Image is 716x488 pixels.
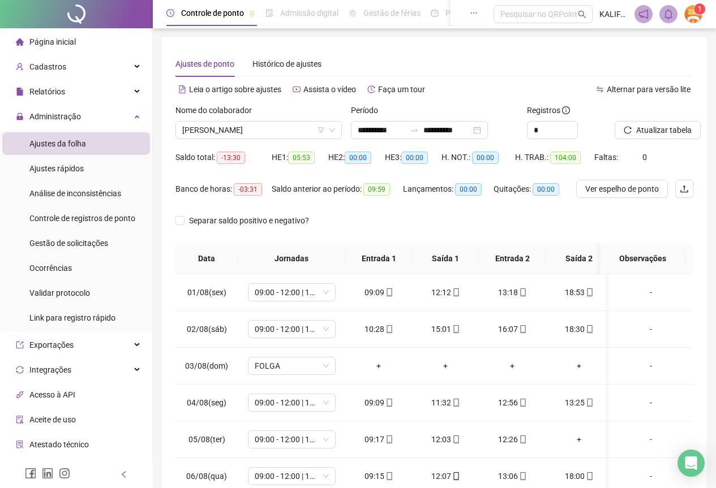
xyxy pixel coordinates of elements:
div: + [488,360,537,372]
span: linkedin [42,468,53,479]
span: audit [16,416,24,424]
span: Página inicial [29,37,76,46]
div: 18:30 [555,323,603,335]
span: Leia o artigo sobre ajustes [189,85,281,94]
span: 04/08(seg) [187,398,226,407]
span: Gestão de férias [363,8,421,18]
th: Jornadas [238,243,345,274]
span: reload [624,126,632,134]
span: 09:00 - 12:00 | 13:00 - 17:20 [255,468,329,485]
div: Open Intercom Messenger [678,450,705,477]
th: Saída 2 [546,243,612,274]
span: Faltas: [594,153,620,162]
span: Painel do DP [445,8,490,18]
span: Relatórios [29,87,65,96]
span: search [578,10,586,19]
span: filter [318,127,324,133]
span: history [367,85,375,93]
span: to [410,126,419,135]
span: mobile [585,472,594,480]
span: Ajustes rápidos [29,164,84,173]
span: Integrações [29,365,71,374]
span: mobile [585,399,594,407]
span: mobile [518,288,527,296]
span: Alternar para versão lite [607,85,691,94]
div: + [555,433,603,446]
sup: Atualize o seu contato no menu Meus Dados [694,3,705,15]
span: Ocorrências [29,264,72,273]
span: 09:00 - 12:00 | 13:00 - 17:20 [255,431,329,448]
span: mobile [585,288,594,296]
span: mobile [451,325,460,333]
span: mobile [451,435,460,443]
div: - [618,396,684,409]
div: + [354,360,403,372]
span: Controle de ponto [181,8,244,18]
span: 05/08(ter) [188,435,225,444]
span: dashboard [431,9,439,17]
span: info-circle [562,106,570,114]
span: file [16,88,24,96]
span: lock [16,113,24,120]
span: mobile [518,472,527,480]
div: 16:07 [488,323,537,335]
div: Lançamentos: [403,183,494,196]
span: Ajustes de ponto [175,59,234,68]
span: upload [680,184,689,193]
div: Quitações: [494,183,573,196]
span: 01/08(sex) [187,288,226,297]
span: export [16,341,24,349]
span: KALIFAS [599,8,628,20]
span: FOLGA [255,357,329,374]
th: Saída 1 [412,243,479,274]
button: Atualizar tabela [615,121,701,139]
span: 00:00 [472,152,499,164]
span: instagram [59,468,70,479]
span: clock-circle [166,9,174,17]
div: 12:26 [488,433,537,446]
span: sync [16,366,24,374]
span: 00:00 [401,152,428,164]
span: 1 [698,5,702,13]
span: 09:00 - 12:00 | 13:00 - 17:20 [255,321,329,338]
div: 09:09 [354,396,403,409]
div: Banco de horas: [175,183,272,196]
span: 09:00 - 12:00 | 13:00 - 17:20 [255,394,329,411]
label: Período [351,104,385,116]
span: pushpin [248,10,255,17]
span: Administração [29,112,81,121]
div: - [618,433,684,446]
div: 09:15 [354,470,403,482]
span: Link para registro rápido [29,313,115,322]
span: mobile [451,288,460,296]
span: file-done [265,9,273,17]
span: Registros [527,104,570,116]
span: 03/08(dom) [185,361,228,370]
span: mobile [384,325,393,333]
div: 09:09 [354,286,403,299]
div: 18:53 [555,286,603,299]
span: down [329,127,336,133]
th: Entrada 2 [479,243,546,274]
span: Cadastros [29,62,66,71]
span: Exportações [29,340,74,349]
span: Observações [609,252,676,265]
span: Histórico de ajustes [252,59,321,68]
th: Observações [600,243,685,274]
div: 12:56 [488,396,537,409]
span: Validar protocolo [29,288,90,297]
div: 13:25 [555,396,603,409]
span: 05:53 [288,152,315,164]
th: Entrada 1 [345,243,412,274]
span: Separar saldo positivo e negativo? [185,214,314,227]
div: - [618,360,684,372]
div: HE 3: [385,151,441,164]
div: 12:03 [421,433,470,446]
span: Admissão digital [280,8,338,18]
span: 06/08(qua) [186,472,227,481]
label: Nome do colaborador [175,104,259,116]
span: solution [16,441,24,448]
span: -13:30 [217,152,245,164]
span: mobile [518,435,527,443]
th: Data [175,243,238,274]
